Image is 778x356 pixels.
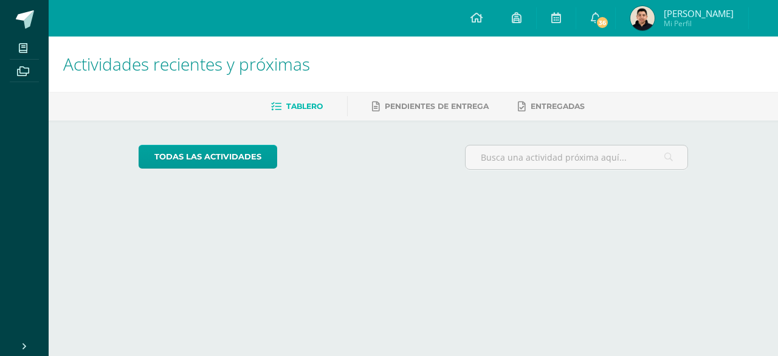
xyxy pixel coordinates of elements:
input: Busca una actividad próxima aquí... [466,145,688,169]
span: Pendientes de entrega [385,102,489,111]
img: f030b365f4a656aee2bc7c6bfb38a77c.png [630,6,655,30]
span: 36 [596,16,609,29]
a: Pendientes de entrega [372,97,489,116]
span: [PERSON_NAME] [664,7,734,19]
span: Mi Perfil [664,18,734,29]
span: Tablero [286,102,323,111]
span: Entregadas [531,102,585,111]
a: Entregadas [518,97,585,116]
a: todas las Actividades [139,145,277,169]
span: Actividades recientes y próximas [63,52,310,75]
a: Tablero [271,97,323,116]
